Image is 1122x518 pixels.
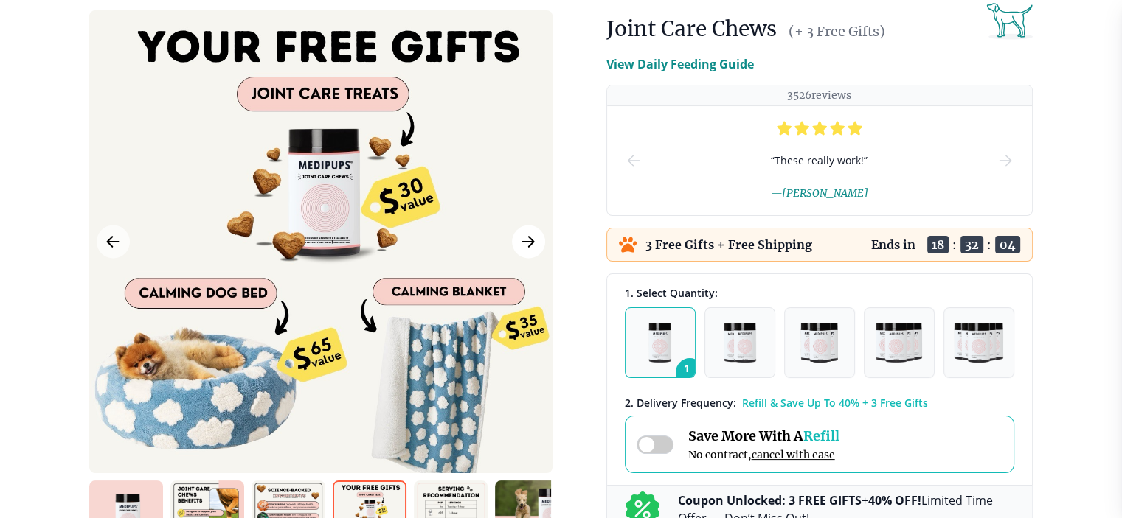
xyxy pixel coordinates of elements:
span: “ These really work! ” [771,153,868,169]
img: Pack of 4 - Natural Dog Supplements [876,323,921,363]
span: (+ 3 Free Gifts) [789,23,885,40]
p: 3 Free Gifts + Free Shipping [645,237,812,252]
span: 1 [676,358,704,386]
div: 1. Select Quantity: [625,286,1014,300]
button: Previous Image [97,225,130,259]
p: View Daily Feeding Guide [606,55,754,73]
img: Pack of 5 - Natural Dog Supplements [954,323,1002,363]
span: 18 [927,236,949,253]
p: 3526 reviews [787,88,851,102]
p: Ends in [871,237,915,252]
img: Pack of 2 - Natural Dog Supplements [724,323,756,363]
span: 2 . Delivery Frequency: [625,396,736,410]
span: 04 [995,236,1020,253]
span: 32 [960,236,983,253]
span: No contract, [688,448,839,461]
span: — [PERSON_NAME] [771,186,868,200]
span: : [952,237,957,252]
span: : [987,237,991,252]
button: next-slide [997,106,1014,215]
img: Pack of 3 - Natural Dog Supplements [800,323,839,363]
button: 1 [625,307,696,378]
span: Refill [803,427,839,444]
button: Next Image [512,225,545,259]
img: Pack of 1 - Natural Dog Supplements [648,323,671,363]
span: Save More With A [688,427,839,444]
b: Coupon Unlocked: 3 FREE GIFTS [678,492,862,508]
button: prev-slide [625,106,643,215]
h1: Joint Care Chews [606,15,777,42]
span: cancel with ease [752,448,835,461]
b: 40% OFF! [868,492,921,508]
span: Refill & Save Up To 40% + 3 Free Gifts [742,396,928,410]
